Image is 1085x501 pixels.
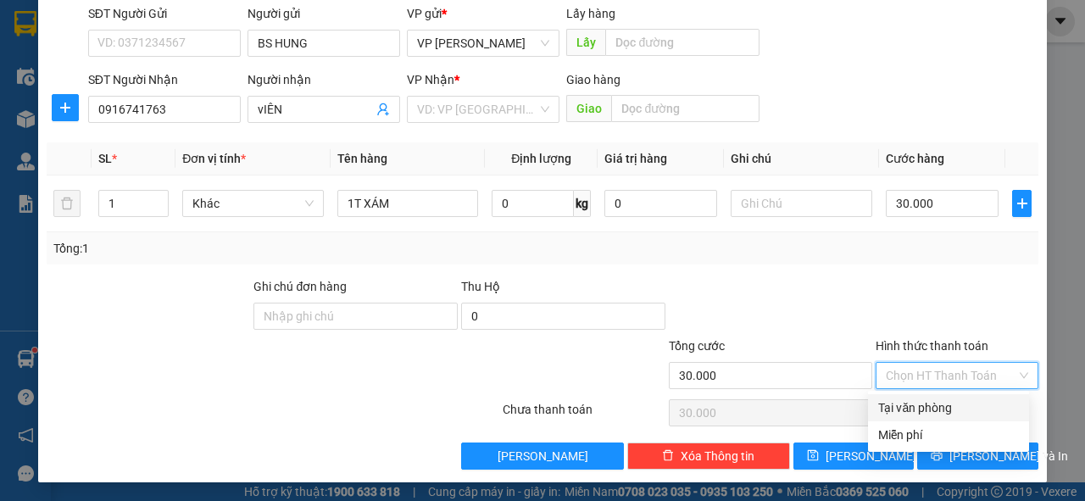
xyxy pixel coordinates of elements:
[461,443,624,470] button: [PERSON_NAME]
[98,152,112,165] span: SL
[1013,197,1031,210] span: plus
[876,339,988,353] label: Hình thức thanh toán
[53,101,78,114] span: plus
[248,70,400,89] div: Người nhận
[253,280,347,293] label: Ghi chú đơn hàng
[461,280,500,293] span: Thu Hộ
[886,152,944,165] span: Cước hàng
[253,303,458,330] input: Ghi chú đơn hàng
[724,142,879,175] th: Ghi chú
[337,152,387,165] span: Tên hàng
[604,190,717,217] input: 0
[662,449,674,463] span: delete
[417,31,549,56] span: VP Phan Rang
[627,443,790,470] button: deleteXóa Thông tin
[681,447,754,465] span: Xóa Thông tin
[376,103,390,116] span: user-add
[566,95,611,122] span: Giao
[669,339,725,353] span: Tổng cước
[917,443,1038,470] button: printer[PERSON_NAME] và In
[407,73,454,86] span: VP Nhận
[566,29,605,56] span: Lấy
[192,191,314,216] span: Khác
[184,21,225,62] img: logo.jpg
[498,447,588,465] span: [PERSON_NAME]
[1012,190,1032,217] button: plus
[501,400,667,430] div: Chưa thanh toán
[337,190,479,217] input: VD: Bàn, Ghế
[88,4,241,23] div: SĐT Người Gửi
[142,64,233,78] b: [DOMAIN_NAME]
[88,70,241,89] div: SĐT Người Nhận
[807,449,819,463] span: save
[21,109,96,189] b: [PERSON_NAME]
[574,190,591,217] span: kg
[731,190,872,217] input: Ghi Chú
[878,398,1019,417] div: Tại văn phòng
[142,81,233,102] li: (c) 2017
[566,7,615,20] span: Lấy hàng
[53,190,81,217] button: delete
[511,152,571,165] span: Định lượng
[793,443,915,470] button: save[PERSON_NAME]
[931,449,943,463] span: printer
[878,426,1019,444] div: Miễn phí
[52,94,79,121] button: plus
[604,152,667,165] span: Giá trị hàng
[53,239,420,258] div: Tổng: 1
[566,73,620,86] span: Giao hàng
[949,447,1068,465] span: [PERSON_NAME] và In
[611,95,759,122] input: Dọc đường
[605,29,759,56] input: Dọc đường
[248,4,400,23] div: Người gửi
[182,152,246,165] span: Đơn vị tính
[826,447,916,465] span: [PERSON_NAME]
[104,25,168,104] b: Gửi khách hàng
[407,4,559,23] div: VP gửi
